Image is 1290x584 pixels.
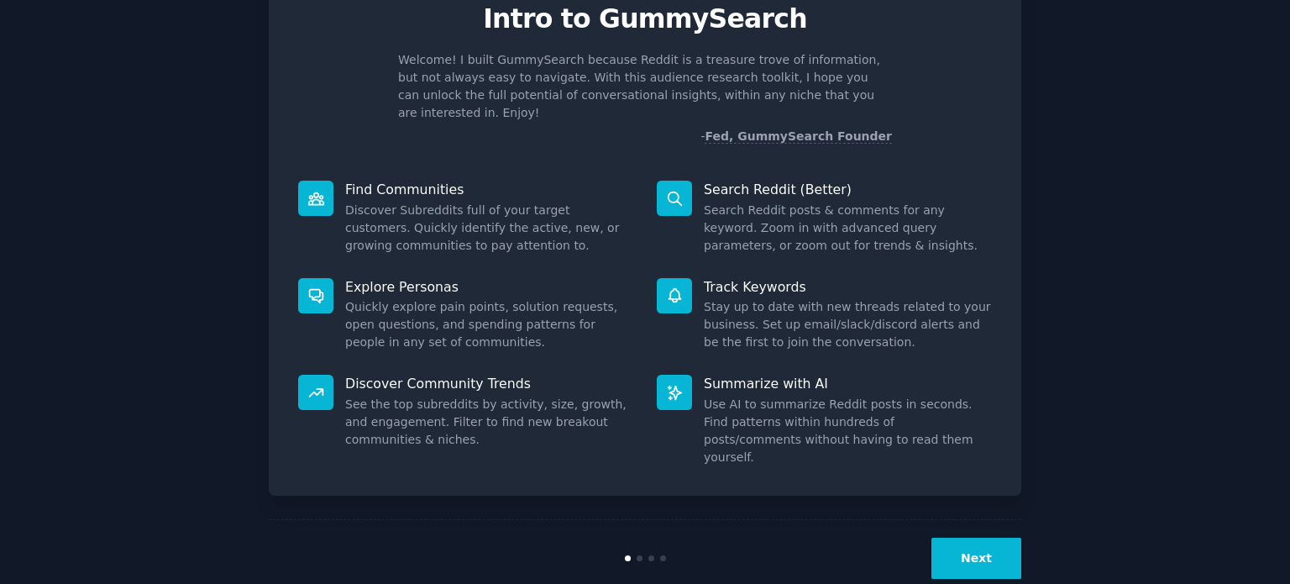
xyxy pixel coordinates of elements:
dd: Search Reddit posts & comments for any keyword. Zoom in with advanced query parameters, or zoom o... [704,202,992,255]
dd: Use AI to summarize Reddit posts in seconds. Find patterns within hundreds of posts/comments with... [704,396,992,466]
dd: Stay up to date with new threads related to your business. Set up email/slack/discord alerts and ... [704,298,992,351]
p: Welcome! I built GummySearch because Reddit is a treasure trove of information, but not always ea... [398,51,892,122]
button: Next [931,538,1021,579]
dd: Discover Subreddits full of your target customers. Quickly identify the active, new, or growing c... [345,202,633,255]
dd: See the top subreddits by activity, size, growth, and engagement. Filter to find new breakout com... [345,396,633,449]
p: Discover Community Trends [345,375,633,392]
p: Find Communities [345,181,633,198]
a: Fed, GummySearch Founder [705,129,892,144]
p: Search Reddit (Better) [704,181,992,198]
dd: Quickly explore pain points, solution requests, open questions, and spending patterns for people ... [345,298,633,351]
p: Explore Personas [345,278,633,296]
p: Intro to GummySearch [286,4,1004,34]
p: Track Keywords [704,278,992,296]
p: Summarize with AI [704,375,992,392]
div: - [700,128,892,145]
